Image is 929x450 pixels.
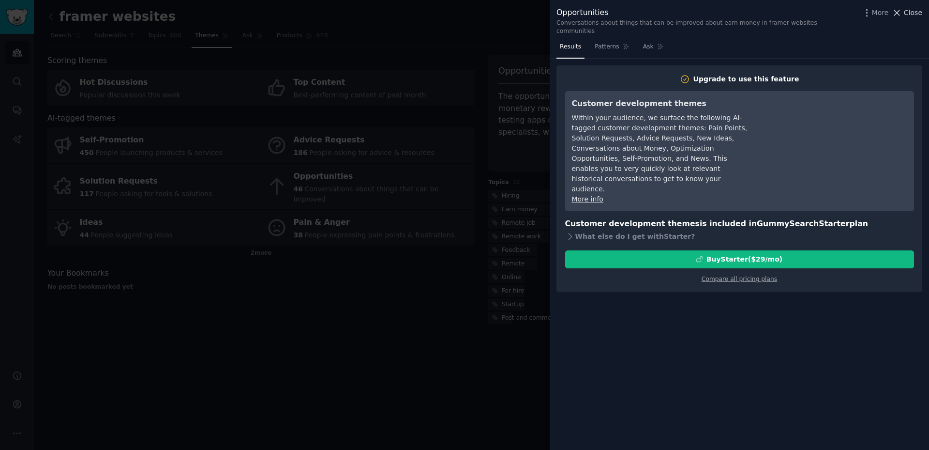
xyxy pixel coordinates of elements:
[762,98,907,171] iframe: YouTube video player
[892,8,922,18] button: Close
[640,39,667,59] a: Ask
[643,43,654,51] span: Ask
[595,43,619,51] span: Patterns
[565,218,914,230] h3: Customer development themes is included in plan
[706,254,782,264] div: Buy Starter ($ 29 /mo )
[565,230,914,244] div: What else do I get with Starter ?
[556,7,856,19] div: Opportunities
[572,195,603,203] a: More info
[556,19,856,36] div: Conversations about things that can be improved about earn money in framer websites communities
[757,219,849,228] span: GummySearch Starter
[565,250,914,268] button: BuyStarter($29/mo)
[572,98,749,110] h3: Customer development themes
[693,74,799,84] div: Upgrade to use this feature
[862,8,889,18] button: More
[702,276,777,282] a: Compare all pricing plans
[560,43,581,51] span: Results
[591,39,632,59] a: Patterns
[572,113,749,194] div: Within your audience, we surface the following AI-tagged customer development themes: Pain Points...
[904,8,922,18] span: Close
[556,39,584,59] a: Results
[872,8,889,18] span: More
